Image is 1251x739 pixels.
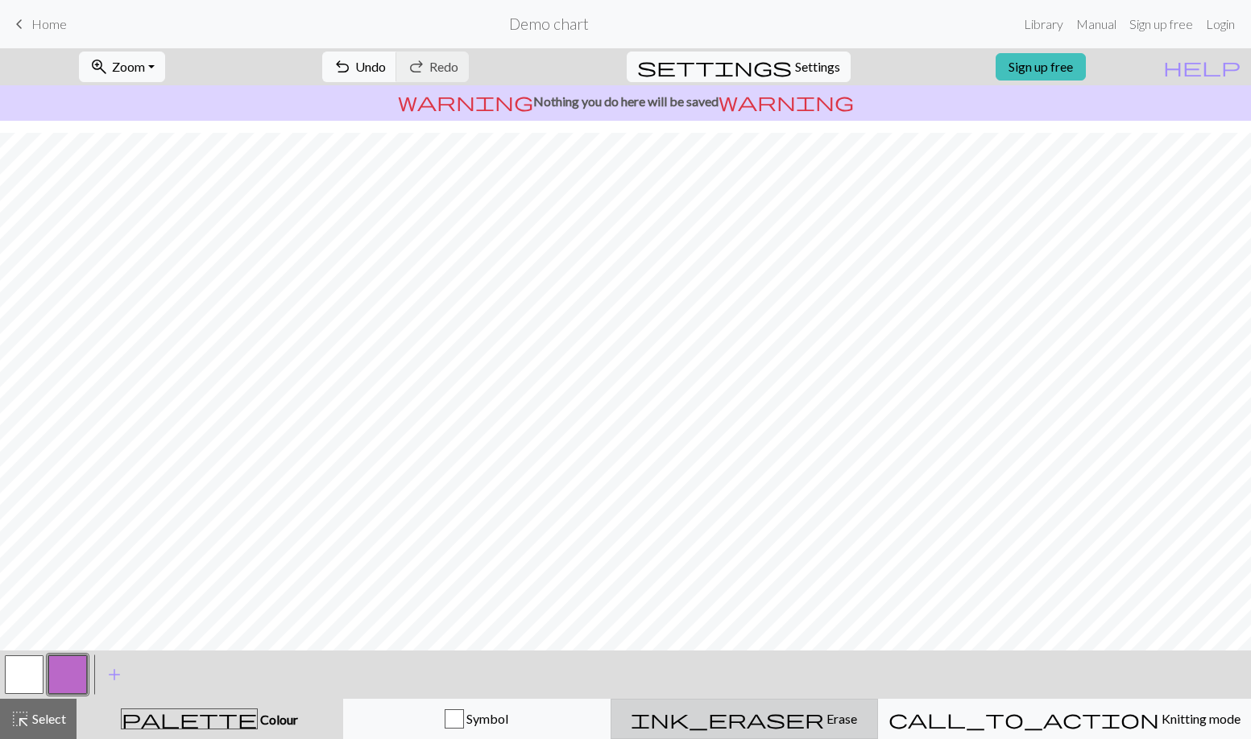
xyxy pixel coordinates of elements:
span: warning [398,90,533,113]
span: highlight_alt [10,708,30,730]
p: Nothing you do here will be saved [6,92,1245,111]
span: Home [31,16,67,31]
span: help [1163,56,1241,78]
span: call_to_action [889,708,1159,730]
button: Knitting mode [878,699,1251,739]
span: Zoom [112,59,145,74]
a: Sign up free [996,53,1086,81]
span: settings [637,56,792,78]
h2: Demo chart [509,14,589,33]
i: Settings [637,57,792,76]
span: ink_eraser [631,708,824,730]
button: Symbol [343,699,611,739]
button: Undo [322,52,397,82]
button: Colour [77,699,343,739]
span: zoom_in [89,56,109,78]
span: undo [333,56,352,78]
span: Settings [795,57,840,76]
button: Erase [611,699,878,739]
span: Colour [258,712,298,727]
span: palette [122,708,257,730]
button: SettingsSettings [627,52,851,82]
span: warning [719,90,854,113]
span: Select [30,711,66,726]
span: Symbol [464,711,508,726]
span: Knitting mode [1159,711,1241,726]
span: Erase [824,711,857,726]
a: Sign up free [1123,8,1199,40]
a: Login [1199,8,1241,40]
span: Undo [355,59,386,74]
span: add [105,663,124,686]
a: Home [10,10,67,38]
a: Library [1017,8,1070,40]
span: keyboard_arrow_left [10,13,29,35]
a: Manual [1070,8,1123,40]
button: Zoom [79,52,165,82]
